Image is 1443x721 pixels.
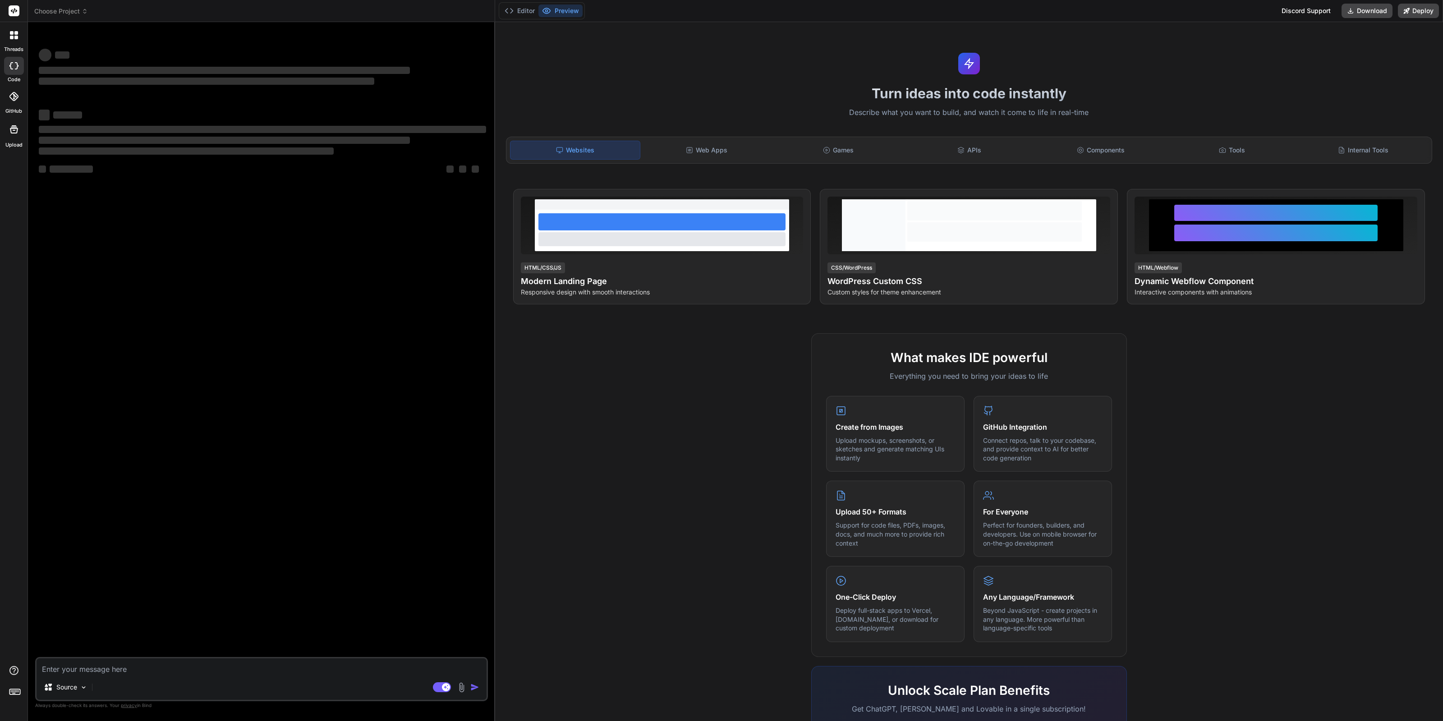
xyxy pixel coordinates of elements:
h4: Create from Images [836,422,955,432]
span: privacy [121,703,137,708]
button: Editor [501,5,538,17]
span: ‌ [39,165,46,173]
span: ‌ [472,165,479,173]
span: ‌ [446,165,454,173]
p: Connect repos, talk to your codebase, and provide context to AI for better code generation [983,436,1103,463]
img: icon [470,683,479,692]
h4: Upload 50+ Formats [836,506,955,517]
div: APIs [905,141,1034,160]
h4: For Everyone [983,506,1103,517]
div: CSS/WordPress [827,262,876,273]
label: Upload [5,141,23,149]
div: Web Apps [642,141,772,160]
p: Source [56,683,77,692]
h2: Unlock Scale Plan Benefits [826,681,1112,700]
label: code [8,76,20,83]
div: Discord Support [1276,4,1336,18]
p: Deploy full-stack apps to Vercel, [DOMAIN_NAME], or download for custom deployment [836,606,955,633]
h4: One-Click Deploy [836,592,955,602]
span: ‌ [39,147,334,155]
h4: GitHub Integration [983,422,1103,432]
p: Always double-check its answers. Your in Bind [35,701,488,710]
span: ‌ [39,110,50,120]
button: Deploy [1398,4,1439,18]
span: ‌ [39,126,486,133]
div: Tools [1167,141,1297,160]
label: threads [4,46,23,53]
h2: What makes IDE powerful [826,348,1112,367]
button: Download [1342,4,1392,18]
span: ‌ [459,165,466,173]
p: Perfect for founders, builders, and developers. Use on mobile browser for on-the-go development [983,521,1103,547]
p: Beyond JavaScript - create projects in any language. More powerful than language-specific tools [983,606,1103,633]
button: Preview [538,5,583,17]
span: ‌ [50,165,93,173]
p: Support for code files, PDFs, images, docs, and much more to provide rich context [836,521,955,547]
p: Everything you need to bring your ideas to life [826,371,1112,381]
span: ‌ [39,137,410,144]
div: Websites [510,141,640,160]
span: ‌ [39,67,410,74]
span: Choose Project [34,7,88,16]
h4: Any Language/Framework [983,592,1103,602]
p: Interactive components with animations [1135,288,1417,297]
div: Components [1036,141,1165,160]
span: ‌ [55,51,69,59]
div: HTML/CSS/JS [521,262,565,273]
p: Describe what you want to build, and watch it come to life in real-time [501,107,1438,119]
img: Pick Models [80,684,87,691]
div: Internal Tools [1299,141,1428,160]
div: Games [773,141,903,160]
label: GitHub [5,107,22,115]
span: ‌ [39,49,51,61]
h4: Modern Landing Page [521,275,804,288]
span: ‌ [39,78,374,85]
img: attachment [456,682,467,693]
p: Responsive design with smooth interactions [521,288,804,297]
h4: WordPress Custom CSS [827,275,1110,288]
div: HTML/Webflow [1135,262,1182,273]
h1: Turn ideas into code instantly [501,85,1438,101]
p: Upload mockups, screenshots, or sketches and generate matching UIs instantly [836,436,955,463]
h4: Dynamic Webflow Component [1135,275,1417,288]
p: Custom styles for theme enhancement [827,288,1110,297]
p: Get ChatGPT, [PERSON_NAME] and Lovable in a single subscription! [826,703,1112,714]
span: ‌ [53,111,82,119]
